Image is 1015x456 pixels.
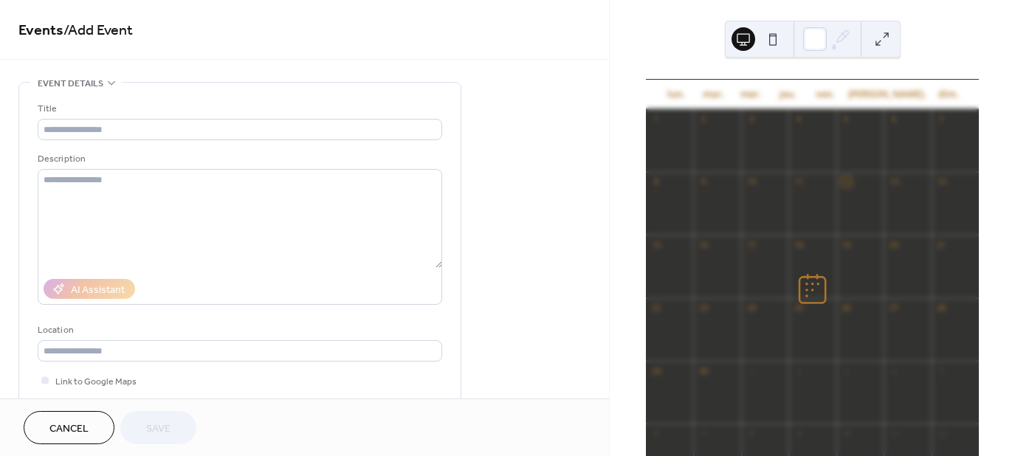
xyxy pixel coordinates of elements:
[770,80,808,109] div: jeu.
[936,114,947,125] div: 7
[841,176,852,187] div: 12
[930,80,968,109] div: dim.
[63,16,133,45] span: / Add Event
[888,239,899,250] div: 20
[936,239,947,250] div: 21
[793,239,804,250] div: 18
[698,239,709,250] div: 16
[695,80,733,109] div: mar.
[807,80,844,109] div: ven.
[698,114,709,125] div: 2
[38,101,439,117] div: Title
[658,80,695,109] div: lun.
[936,303,947,314] div: 28
[55,374,137,390] span: Link to Google Maps
[841,114,852,125] div: 5
[844,80,930,109] div: [PERSON_NAME].
[746,239,757,250] div: 17
[936,176,947,187] div: 14
[650,428,661,439] div: 6
[698,176,709,187] div: 9
[18,16,63,45] a: Events
[38,76,103,91] span: Event details
[841,239,852,250] div: 19
[650,239,661,250] div: 15
[650,303,661,314] div: 22
[888,365,899,376] div: 4
[49,421,89,437] span: Cancel
[888,176,899,187] div: 13
[38,151,439,167] div: Description
[24,411,114,444] button: Cancel
[841,365,852,376] div: 3
[936,428,947,439] div: 12
[888,303,899,314] div: 27
[650,365,661,376] div: 29
[936,365,947,376] div: 5
[746,176,757,187] div: 10
[746,114,757,125] div: 3
[746,428,757,439] div: 8
[841,428,852,439] div: 10
[793,176,804,187] div: 11
[650,114,661,125] div: 1
[746,303,757,314] div: 24
[698,303,709,314] div: 23
[746,365,757,376] div: 1
[793,303,804,314] div: 25
[793,114,804,125] div: 4
[888,428,899,439] div: 11
[793,365,804,376] div: 2
[732,80,770,109] div: mer.
[793,428,804,439] div: 9
[38,322,439,338] div: Location
[650,176,661,187] div: 8
[888,114,899,125] div: 6
[698,365,709,376] div: 30
[698,428,709,439] div: 7
[841,303,852,314] div: 26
